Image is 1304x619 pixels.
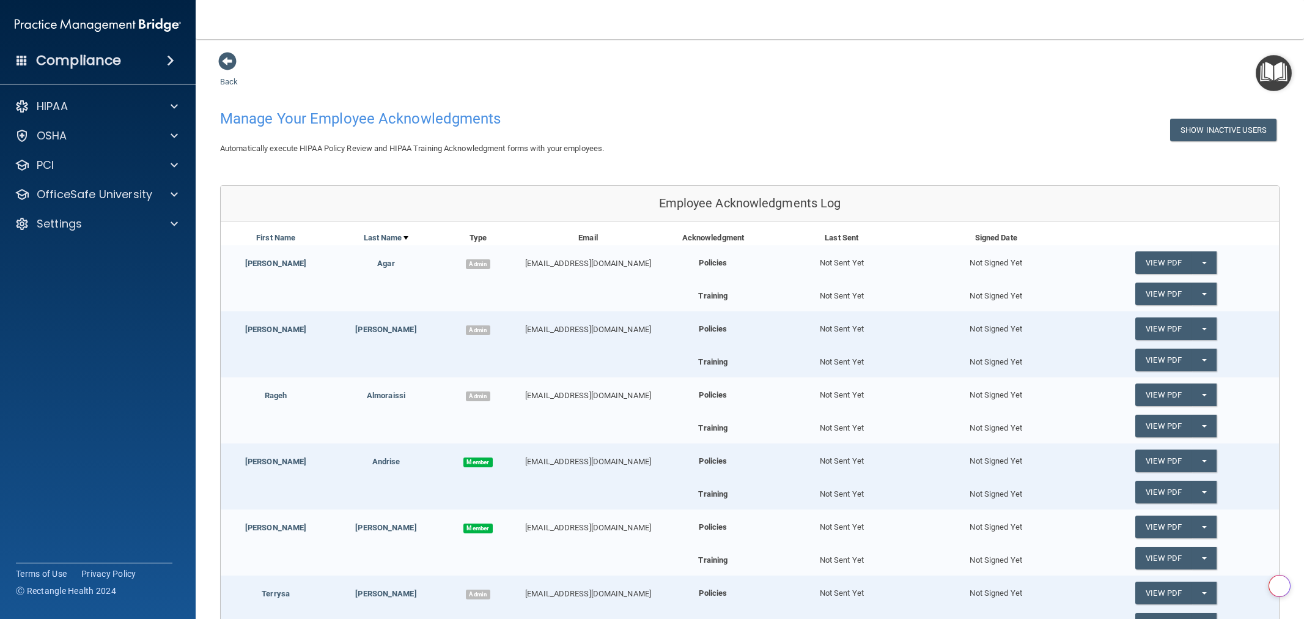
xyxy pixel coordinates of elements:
[698,291,728,300] b: Training
[37,128,67,143] p: OSHA
[466,391,490,401] span: Admin
[919,311,1073,336] div: Not Signed Yet
[355,325,416,334] a: [PERSON_NAME]
[515,388,661,403] div: [EMAIL_ADDRESS][DOMAIN_NAME]
[15,99,178,114] a: HIPAA
[765,481,919,502] div: Not Sent Yet
[221,186,1279,221] div: Employee Acknowledgments Log
[699,324,727,333] b: Policies
[698,423,728,432] b: Training
[466,590,490,599] span: Admin
[765,349,919,369] div: Not Sent Yet
[698,555,728,565] b: Training
[15,128,178,143] a: OSHA
[81,568,136,580] a: Privacy Policy
[765,415,919,436] div: Not Sent Yet
[699,522,727,532] b: Policies
[364,231,409,245] a: Last Name
[1135,582,1192,604] a: View PDF
[765,245,919,270] div: Not Sent Yet
[1135,516,1192,538] a: View PDF
[919,576,1073,601] div: Not Signed Yet
[919,481,1073,502] div: Not Signed Yet
[515,521,661,535] div: [EMAIL_ADDRESS][DOMAIN_NAME]
[36,52,121,69] h4: Compliance
[441,231,515,245] div: Type
[256,231,295,245] a: First Name
[463,524,493,533] span: Member
[1135,450,1192,472] a: View PDF
[919,245,1073,270] div: Not Signed Yet
[245,457,306,466] a: [PERSON_NAME]
[220,111,830,127] h4: Manage Your Employee Acknowledgments
[377,259,394,268] a: Agar
[765,547,919,568] div: Not Sent Yet
[699,456,727,465] b: Policies
[37,158,54,172] p: PCI
[919,510,1073,535] div: Not Signed Yet
[765,283,919,303] div: Not Sent Yet
[245,259,306,268] a: [PERSON_NAME]
[15,13,181,37] img: PMB logo
[515,454,661,469] div: [EMAIL_ADDRESS][DOMAIN_NAME]
[919,415,1073,436] div: Not Signed Yet
[765,377,919,402] div: Not Sent Yet
[367,391,405,400] a: Almoraissi
[699,390,727,399] b: Policies
[919,349,1073,369] div: Not Signed Yet
[919,377,1073,402] div: Not Signed Yet
[1135,317,1192,340] a: View PDF
[1135,547,1192,569] a: View PDF
[765,443,919,469] div: Not Sent Yet
[699,588,727,598] b: Policies
[515,256,661,271] div: [EMAIL_ADDRESS][DOMAIN_NAME]
[355,523,416,532] a: [PERSON_NAME]
[466,325,490,335] span: Admin
[265,391,287,400] a: Rageh
[15,187,178,202] a: OfficeSafe University
[1135,415,1192,437] a: View PDF
[699,258,727,267] b: Policies
[37,217,82,231] p: Settings
[37,99,68,114] p: HIPAA
[919,231,1073,245] div: Signed Date
[515,231,661,245] div: Email
[515,322,661,337] div: [EMAIL_ADDRESS][DOMAIN_NAME]
[1170,119,1276,141] button: Show Inactive Users
[1135,251,1192,274] a: View PDF
[355,589,416,598] a: [PERSON_NAME]
[919,283,1073,303] div: Not Signed Yet
[15,217,178,231] a: Settings
[765,311,919,336] div: Not Sent Yet
[16,585,116,597] span: Ⓒ Rectangle Health 2024
[463,458,493,467] span: Member
[15,158,178,172] a: PCI
[262,589,290,598] a: Terrysa
[37,187,152,202] p: OfficeSafe University
[919,547,1073,568] div: Not Signed Yet
[919,443,1073,469] div: Not Signed Yet
[765,576,919,601] div: Not Sent Yet
[765,231,919,245] div: Last Sent
[1135,283,1192,305] a: View PDF
[515,587,661,601] div: [EMAIL_ADDRESS][DOMAIN_NAME]
[765,510,919,535] div: Not Sent Yet
[245,523,306,532] a: [PERSON_NAME]
[220,62,238,86] a: Back
[466,259,490,269] span: Admin
[1135,349,1192,371] a: View PDF
[16,568,67,580] a: Terms of Use
[220,144,604,153] span: Automatically execute HIPAA Policy Review and HIPAA Training Acknowledgment forms with your emplo...
[1135,481,1192,503] a: View PDF
[698,357,728,366] b: Training
[661,231,764,245] div: Acknowledgment
[1135,384,1192,406] a: View PDF
[372,457,400,466] a: Andrise
[245,325,306,334] a: [PERSON_NAME]
[698,489,728,499] b: Training
[1256,55,1292,91] button: Open Resource Center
